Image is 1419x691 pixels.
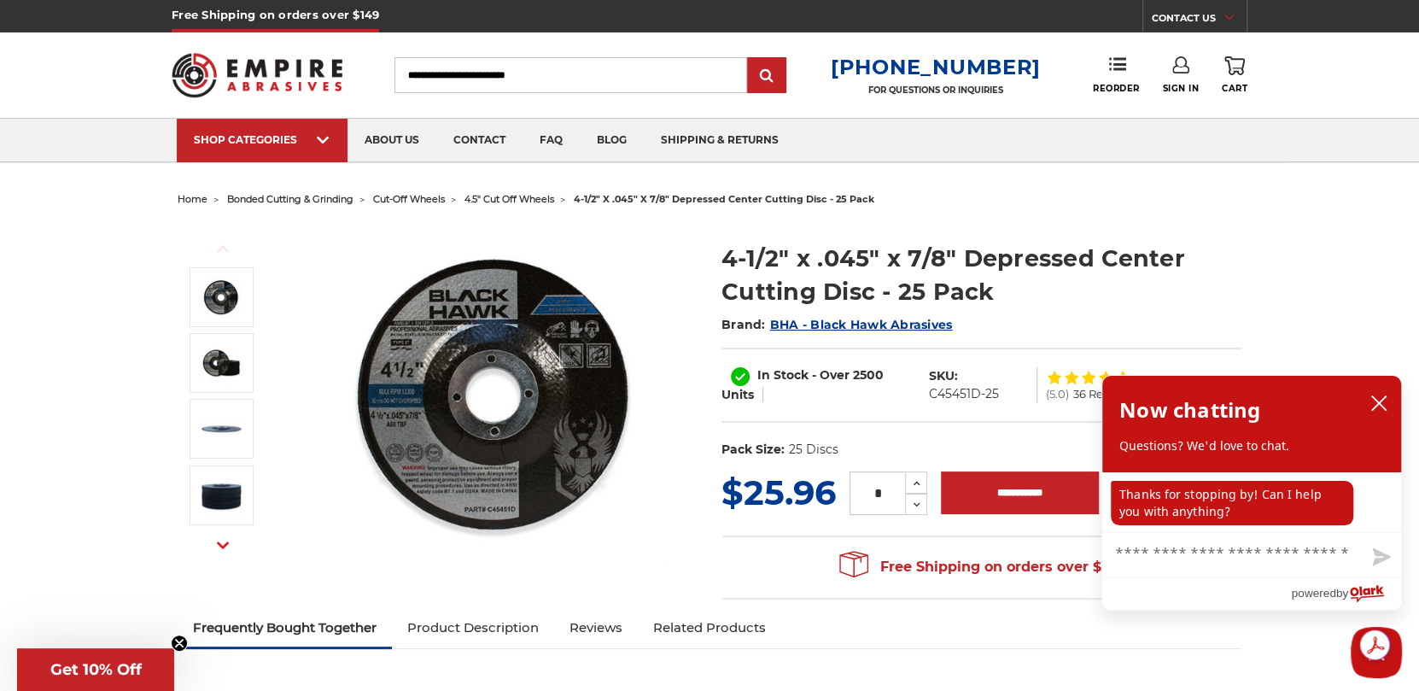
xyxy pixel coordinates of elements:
[436,119,523,162] a: contact
[50,660,142,679] span: Get 10% Off
[1093,56,1140,93] a: Reorder
[1119,437,1384,454] p: Questions? We'd love to chat.
[1336,583,1348,604] span: by
[1101,375,1402,611] div: olark chatbox
[721,441,785,459] dt: Pack Size:
[200,407,242,450] img: 4-1/2" x 3/64" x 7/8" Cut Off Disk
[721,317,766,332] span: Brand:
[580,119,644,162] a: blog
[324,224,666,565] img: 4-1/2" x 3/64" x 7/8" Depressed Center Type 27 Cut Off Wheel
[172,42,342,108] img: Empire Abrasives
[373,193,445,205] a: cut-off wheels
[929,385,999,403] dd: C45451D-25
[200,342,242,384] img: 4.5" x .045" x 7/8" Arbor Raised Center Cut Off Wheels
[929,367,958,385] dt: SKU:
[1152,9,1247,32] a: CONTACT US
[831,85,1041,96] p: FOR QUESTIONS OR INQUIRIES
[1222,56,1247,94] a: Cart
[554,609,638,647] a: Reviews
[1093,83,1140,94] span: Reorder
[17,648,174,691] div: Get 10% OffClose teaser
[1358,538,1401,577] button: Send message
[789,441,838,459] dd: 25 Discs
[523,119,580,162] a: faq
[1046,389,1069,400] span: (5.0)
[202,527,243,564] button: Next
[750,59,784,93] input: Submit
[1291,583,1335,604] span: powered
[721,471,836,513] span: $25.96
[227,193,353,205] a: bonded cutting & grinding
[574,193,874,205] span: 4-1/2" x .045" x 7/8" depressed center cutting disc - 25 pack
[200,474,242,517] img: 4.5" depressed center cutting discs, pack of 25
[1365,390,1393,416] button: close chatbox
[1073,389,1134,400] span: 36 Reviews
[178,193,207,205] a: home
[1119,393,1260,427] h2: Now chatting
[839,550,1124,584] span: Free Shipping on orders over $149
[770,317,953,332] a: BHA - Black Hawk Abrasives
[853,367,884,383] span: 2500
[200,276,242,319] img: 4-1/2" x 3/64" x 7/8" Depressed Center Type 27 Cut Off Wheel
[812,367,850,383] span: - Over
[1222,83,1247,94] span: Cart
[1102,472,1401,532] div: chat
[194,133,330,146] div: SHOP CATEGORIES
[347,119,436,162] a: about us
[202,231,243,267] button: Previous
[644,119,796,162] a: shipping & returns
[757,367,809,383] span: In Stock
[721,387,754,402] span: Units
[171,635,188,652] button: Close teaser
[1111,481,1353,525] p: Thanks for stopping by! Can I help you with anything?
[1351,627,1402,678] button: Close Chatbox
[638,609,781,647] a: Related Products
[1291,578,1401,610] a: Powered by Olark
[464,193,554,205] a: 4.5" cut off wheels
[831,55,1041,79] a: [PHONE_NUMBER]
[1162,83,1199,94] span: Sign In
[178,609,392,647] a: Frequently Bought Together
[392,609,554,647] a: Product Description
[721,242,1241,308] h1: 4-1/2" x .045" x 7/8" Depressed Center Cutting Disc - 25 Pack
